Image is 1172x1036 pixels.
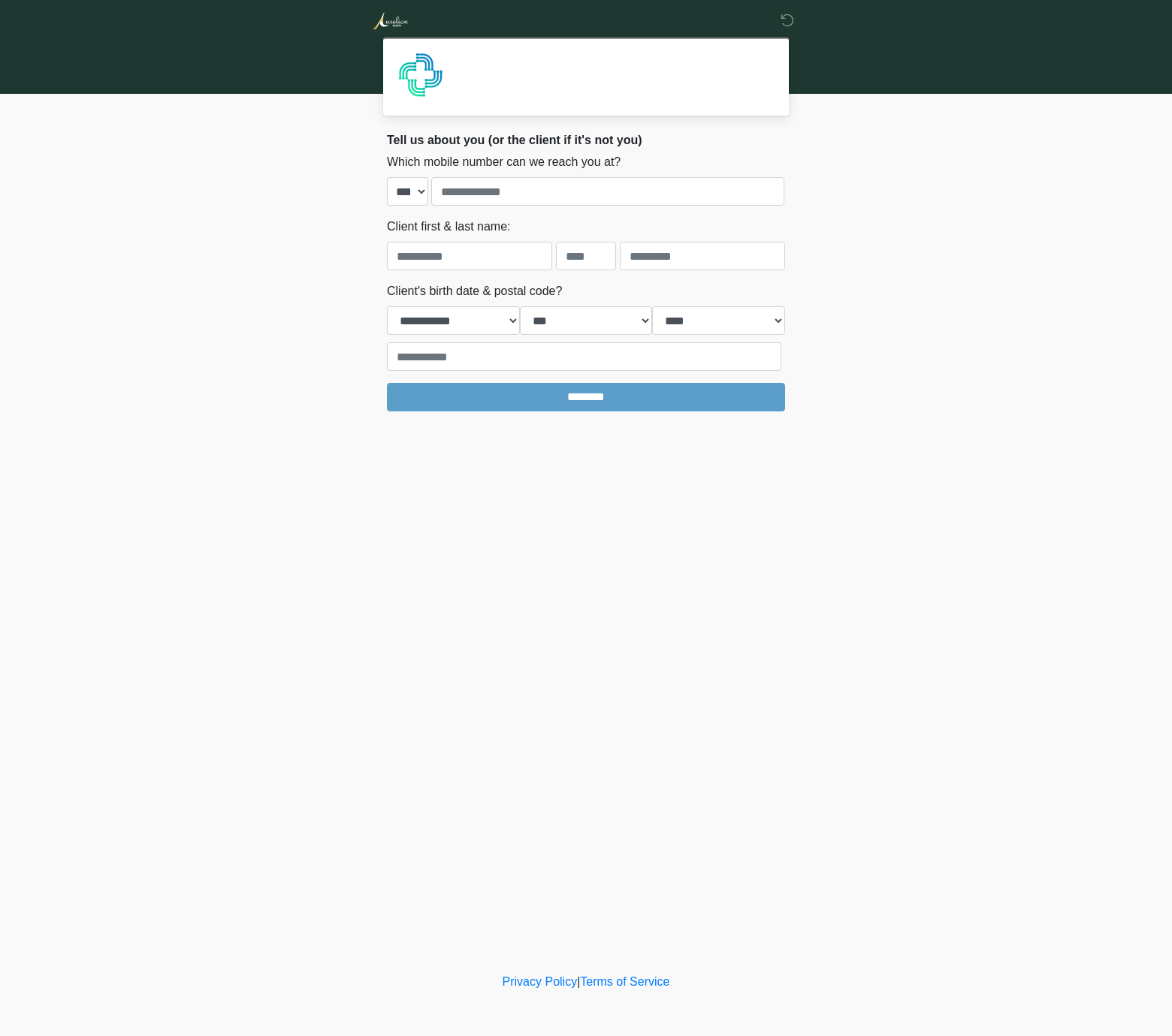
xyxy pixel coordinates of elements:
label: Client's birth date & postal code? [387,282,562,300]
img: Aurelion Med Spa Logo [372,11,409,30]
a: Privacy Policy [503,975,578,988]
label: Which mobile number can we reach you at? [387,153,621,171]
a: Terms of Service [580,975,669,988]
img: Agent Avatar [398,53,443,98]
a: | [577,975,580,988]
label: Client first & last name: [387,218,511,236]
h2: Tell us about you (or the client if it's not you) [387,133,785,147]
